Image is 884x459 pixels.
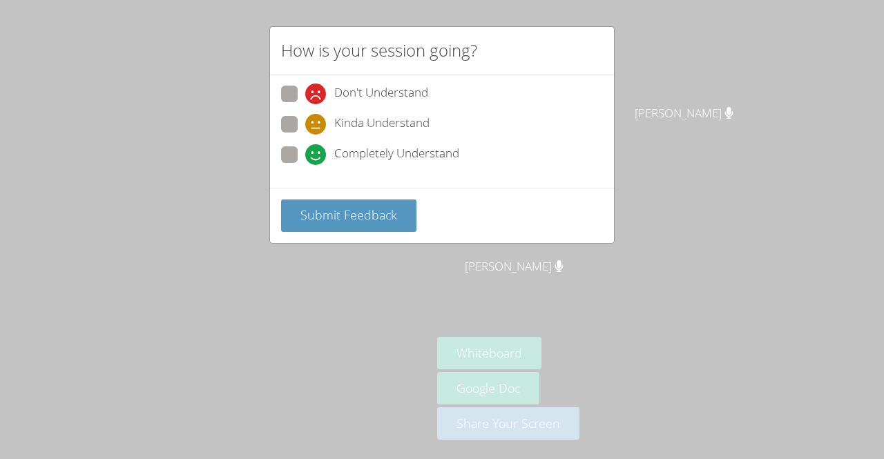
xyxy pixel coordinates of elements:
[334,144,459,165] span: Completely Understand
[334,114,430,135] span: Kinda Understand
[281,38,477,63] h2: How is your session going?
[281,199,416,232] button: Submit Feedback
[334,84,428,104] span: Don't Understand
[300,206,397,223] span: Submit Feedback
